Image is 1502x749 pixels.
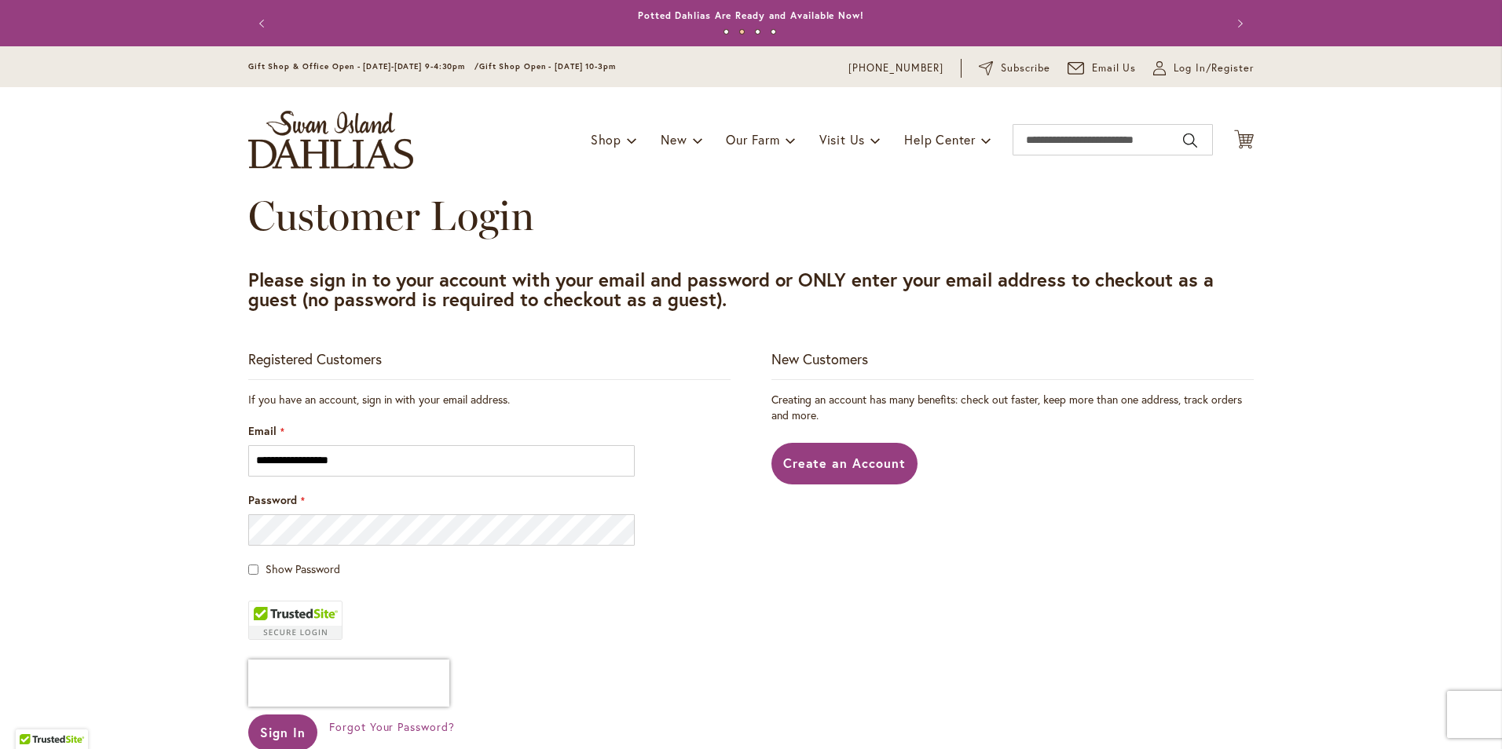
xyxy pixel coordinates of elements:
[1222,8,1254,39] button: Next
[739,29,745,35] button: 2 of 4
[248,267,1214,312] strong: Please sign in to your account with your email and password or ONLY enter your email address to c...
[248,423,277,438] span: Email
[248,492,297,507] span: Password
[819,131,865,148] span: Visit Us
[661,131,687,148] span: New
[1068,60,1137,76] a: Email Us
[904,131,976,148] span: Help Center
[771,392,1254,423] p: Creating an account has many benefits: check out faster, keep more than one address, track orders...
[591,131,621,148] span: Shop
[248,61,479,71] span: Gift Shop & Office Open - [DATE]-[DATE] 9-4:30pm /
[248,601,343,640] div: TrustedSite Certified
[479,61,616,71] span: Gift Shop Open - [DATE] 10-3pm
[755,29,760,35] button: 3 of 4
[724,29,729,35] button: 1 of 4
[848,60,943,76] a: [PHONE_NUMBER]
[12,693,56,737] iframe: Launch Accessibility Center
[329,719,455,735] a: Forgot Your Password?
[1153,60,1254,76] a: Log In/Register
[1174,60,1254,76] span: Log In/Register
[266,561,340,576] span: Show Password
[248,349,382,368] strong: Registered Customers
[771,29,776,35] button: 4 of 4
[248,191,534,240] span: Customer Login
[783,455,907,471] span: Create an Account
[248,8,280,39] button: Previous
[1001,60,1050,76] span: Subscribe
[1092,60,1137,76] span: Email Us
[260,724,306,740] span: Sign In
[979,60,1050,76] a: Subscribe
[771,443,918,484] a: Create an Account
[248,392,731,407] div: If you have an account, sign in with your email address.
[329,719,455,734] span: Forgot Your Password?
[248,659,449,707] iframe: reCAPTCHA
[248,111,413,169] a: store logo
[771,349,868,368] strong: New Customers
[726,131,779,148] span: Our Farm
[638,9,864,21] a: Potted Dahlias Are Ready and Available Now!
